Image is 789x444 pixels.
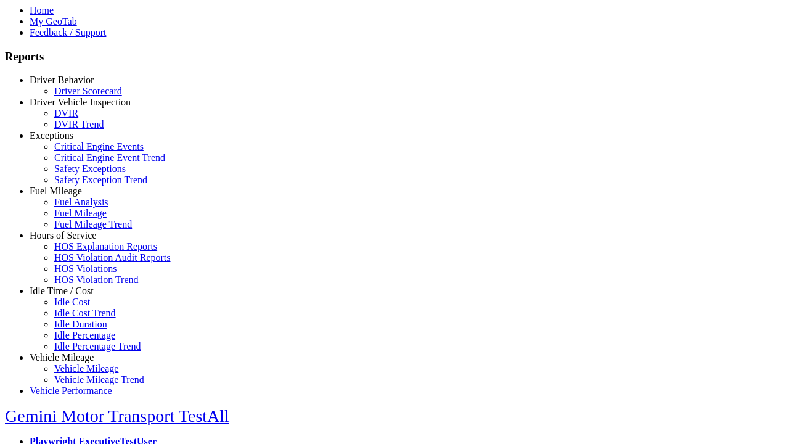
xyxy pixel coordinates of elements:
a: Idle Percentage Trend [54,341,141,351]
a: Gemini Motor Transport TestAll [5,406,229,425]
a: Fuel Mileage Trend [54,219,132,229]
a: Driver Vehicle Inspection [30,97,131,107]
a: Idle Cost [54,297,90,307]
a: Vehicle Mileage Trend [54,374,144,385]
a: Idle Cost Trend [54,308,116,318]
a: Fuel Mileage [30,186,82,196]
a: My GeoTab [30,16,77,27]
a: HOS Explanation Reports [54,241,157,252]
a: Home [30,5,54,15]
a: Driver Behavior [30,75,94,85]
a: HOS Violation Trend [54,274,139,285]
a: Safety Exception Trend [54,175,147,185]
a: Feedback / Support [30,27,106,38]
a: Hours of Service [30,230,96,240]
a: Safety Exceptions [54,163,126,174]
a: Critical Engine Event Trend [54,152,165,163]
h3: Reports [5,50,784,64]
a: Exceptions [30,130,73,141]
a: Critical Engine Events [54,141,144,152]
a: Vehicle Performance [30,385,112,396]
a: Idle Time / Cost [30,286,94,296]
a: HOS Violation Audit Reports [54,252,171,263]
a: Fuel Analysis [54,197,108,207]
a: Fuel Mileage [54,208,107,218]
a: Idle Percentage [54,330,115,340]
a: Vehicle Mileage [30,352,94,363]
a: DVIR [54,108,78,118]
a: Vehicle Mileage [54,363,118,374]
a: Idle Duration [54,319,107,329]
a: DVIR Trend [54,119,104,129]
a: HOS Violations [54,263,117,274]
a: Driver Scorecard [54,86,122,96]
